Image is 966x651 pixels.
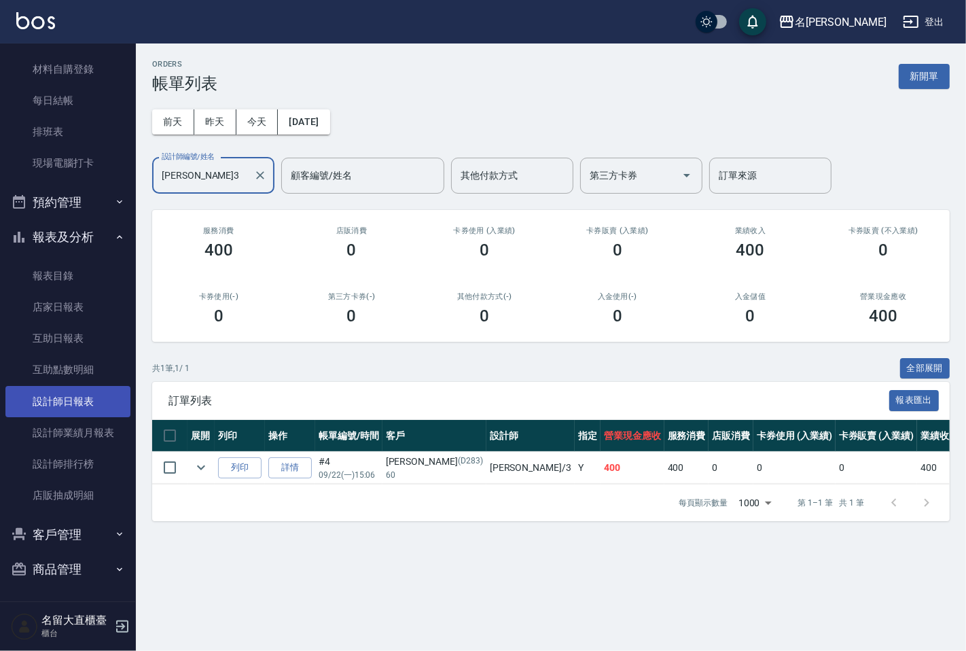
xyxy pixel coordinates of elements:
a: 互助點數明細 [5,354,130,385]
div: [PERSON_NAME] [386,455,483,469]
th: 操作 [265,420,315,452]
button: 登出 [897,10,950,35]
td: 400 [917,452,962,484]
h2: 業績收入 [700,226,801,235]
span: 訂單列表 [168,394,889,408]
button: 名[PERSON_NAME] [773,8,892,36]
img: Logo [16,12,55,29]
button: 新開單 [899,64,950,89]
button: 報表匯出 [889,390,940,411]
h2: 店販消費 [302,226,402,235]
a: 現場電腦打卡 [5,147,130,179]
a: 設計師排行榜 [5,448,130,480]
p: 共 1 筆, 1 / 1 [152,362,190,374]
a: 互助日報表 [5,323,130,354]
h3: 0 [214,306,223,325]
h3: 0 [347,241,357,260]
td: 0 [753,452,836,484]
a: 報表目錄 [5,260,130,292]
button: 昨天 [194,109,236,135]
a: 設計師業績月報表 [5,417,130,448]
a: 詳情 [268,457,312,478]
th: 展開 [187,420,215,452]
button: 報表及分析 [5,219,130,255]
th: 指定 [575,420,601,452]
h3: 0 [745,306,755,325]
td: Y [575,452,601,484]
th: 服務消費 [664,420,709,452]
h3: 0 [878,241,888,260]
h3: 400 [736,241,765,260]
h2: 卡券販賣 (入業績) [567,226,668,235]
div: 名[PERSON_NAME] [795,14,887,31]
label: 設計師編號/姓名 [162,152,215,162]
h5: 名留大直櫃臺 [41,614,111,627]
td: 400 [601,452,664,484]
a: 每日結帳 [5,85,130,116]
h2: 其他付款方式(-) [434,292,535,301]
th: 店販消費 [709,420,753,452]
th: 帳單編號/時間 [315,420,382,452]
th: 客戶 [382,420,486,452]
h2: 營業現金應收 [833,292,933,301]
th: 設計師 [486,420,575,452]
a: 新開單 [899,69,950,82]
td: [PERSON_NAME] /3 [486,452,575,484]
a: 排班表 [5,116,130,147]
p: 每頁顯示數量 [679,497,728,509]
p: (D283) [458,455,483,469]
th: 卡券使用 (入業績) [753,420,836,452]
h3: 400 [204,241,233,260]
h3: 0 [480,241,489,260]
h3: 0 [613,306,622,325]
h3: 0 [613,241,622,260]
div: 1000 [733,485,776,521]
button: 今天 [236,109,279,135]
h2: 入金儲值 [700,292,801,301]
button: [DATE] [278,109,329,135]
th: 業績收入 [917,420,962,452]
p: 第 1–1 筆 共 1 筆 [798,497,864,509]
button: Clear [251,166,270,185]
th: 卡券販賣 (入業績) [836,420,918,452]
button: Open [676,164,698,186]
a: 報表匯出 [889,393,940,406]
td: 400 [664,452,709,484]
p: 櫃台 [41,627,111,639]
img: Person [11,613,38,640]
td: 0 [836,452,918,484]
h3: 0 [347,306,357,325]
button: 客戶管理 [5,517,130,552]
th: 列印 [215,420,265,452]
h2: 入金使用(-) [567,292,668,301]
th: 營業現金應收 [601,420,664,452]
h3: 400 [869,306,897,325]
a: 店家日報表 [5,292,130,323]
p: 60 [386,469,483,481]
h2: 第三方卡券(-) [302,292,402,301]
td: 0 [709,452,753,484]
button: 商品管理 [5,552,130,587]
h3: 服務消費 [168,226,269,235]
button: expand row [191,457,211,478]
h2: 卡券使用(-) [168,292,269,301]
p: 09/22 (一) 15:06 [319,469,379,481]
td: #4 [315,452,382,484]
button: 前天 [152,109,194,135]
h2: 卡券使用 (入業績) [434,226,535,235]
h3: 帳單列表 [152,74,217,93]
h2: ORDERS [152,60,217,69]
button: save [739,8,766,35]
a: 店販抽成明細 [5,480,130,511]
button: 全部展開 [900,358,950,379]
a: 材料自購登錄 [5,54,130,85]
button: 預約管理 [5,185,130,220]
a: 設計師日報表 [5,386,130,417]
button: 列印 [218,457,262,478]
h3: 0 [480,306,489,325]
h2: 卡券販賣 (不入業績) [833,226,933,235]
